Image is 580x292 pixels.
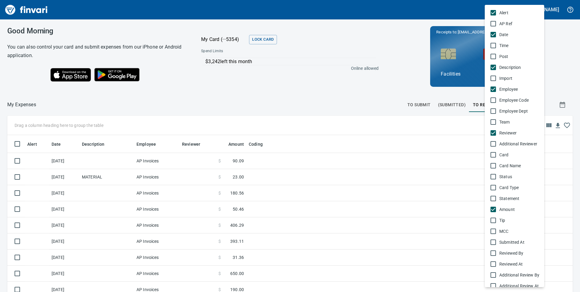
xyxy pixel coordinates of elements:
[485,259,544,270] li: Reviewed At
[485,127,544,138] li: Reviewer
[499,75,539,81] span: Import
[485,51,544,62] li: Post
[485,160,544,171] li: Card Name
[485,237,544,248] li: Submitted At
[485,204,544,215] li: Amount
[499,185,539,191] span: Card Type
[485,149,544,160] li: Card
[485,138,544,149] li: Additional Reviewer
[485,270,544,280] li: Additional Review By
[499,21,539,27] span: AP Ref
[499,228,539,234] span: MCC
[499,174,539,180] span: Status
[485,40,544,51] li: Time
[499,97,539,103] span: Employee Code
[485,215,544,226] li: Tip
[499,119,539,125] span: Team
[499,217,539,223] span: Tip
[499,250,539,256] span: Reviewed By
[499,283,539,289] span: Additional Review At
[499,86,539,92] span: Employee
[485,7,544,18] li: Alert
[485,226,544,237] li: MCC
[485,29,544,40] li: Date
[499,32,539,38] span: Date
[485,280,544,291] li: Additional Review At
[499,141,539,147] span: Additional Reviewer
[499,10,539,16] span: Alert
[499,261,539,267] span: Reviewed At
[499,42,539,49] span: Time
[485,84,544,95] li: Employee
[485,248,544,259] li: Reviewed By
[499,272,539,278] span: Additional Review By
[485,73,544,84] li: Import
[485,171,544,182] li: Status
[485,95,544,106] li: Employee Code
[499,108,539,114] span: Employee Dept
[499,53,539,59] span: Post
[499,152,539,158] span: Card
[499,64,539,70] span: Description
[485,62,544,73] li: Description
[485,106,544,117] li: Employee Dept
[499,195,539,202] span: Statement
[485,18,544,29] li: AP Ref
[499,206,539,212] span: Amount
[499,163,539,169] span: Card Name
[499,130,539,136] span: Reviewer
[485,193,544,204] li: Statement
[499,239,539,245] span: Submitted At
[485,182,544,193] li: Card Type
[485,117,544,127] li: Team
